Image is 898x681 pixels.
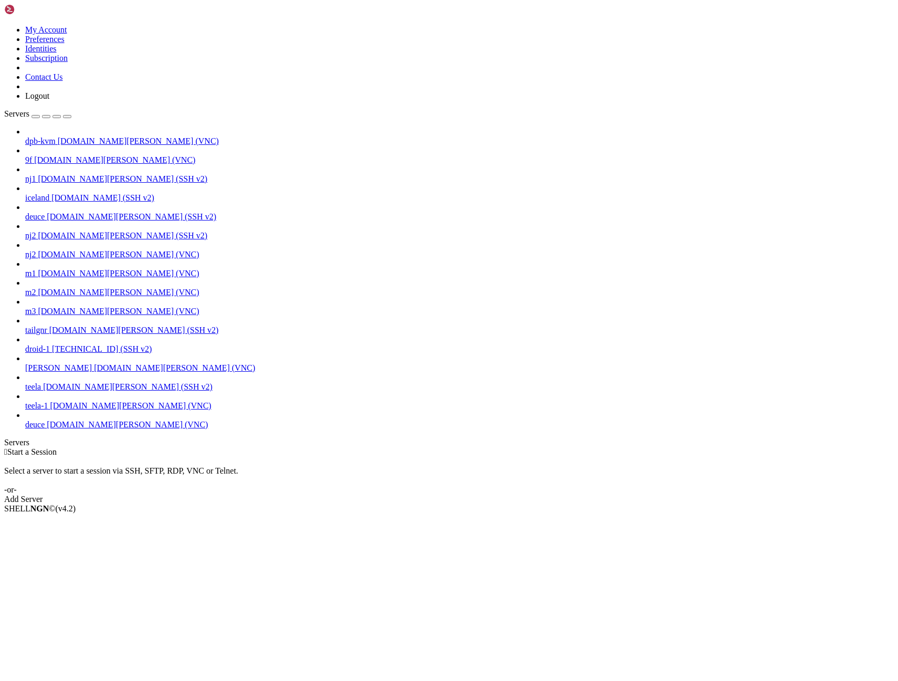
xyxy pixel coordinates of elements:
span: deuce [25,212,45,221]
span: [DOMAIN_NAME][PERSON_NAME] (SSH v2) [38,231,207,240]
img: Shellngn [4,4,65,15]
a: deuce [DOMAIN_NAME][PERSON_NAME] (SSH v2) [25,212,894,222]
li: tailgnr [DOMAIN_NAME][PERSON_NAME] (SSH v2) [25,316,894,335]
a: Subscription [25,54,68,62]
a: Logout [25,91,49,100]
a: deuce [DOMAIN_NAME][PERSON_NAME] (VNC) [25,420,894,429]
span: droid-1 [25,344,50,353]
span: SHELL © [4,504,76,513]
span: m1 [25,269,36,278]
li: nj2 [DOMAIN_NAME][PERSON_NAME] (VNC) [25,240,894,259]
li: deuce [DOMAIN_NAME][PERSON_NAME] (VNC) [25,411,894,429]
li: 9f [DOMAIN_NAME][PERSON_NAME] (VNC) [25,146,894,165]
a: Preferences [25,35,65,44]
span: [DOMAIN_NAME][PERSON_NAME] (VNC) [38,269,199,278]
li: droid-1 [TECHNICAL_ID] (SSH v2) [25,335,894,354]
span: Servers [4,109,29,118]
li: m3 [DOMAIN_NAME][PERSON_NAME] (VNC) [25,297,894,316]
a: Servers [4,109,71,118]
span: [DOMAIN_NAME] (SSH v2) [51,193,154,202]
span: [TECHNICAL_ID] (SSH v2) [52,344,152,353]
a: nj2 [DOMAIN_NAME][PERSON_NAME] (SSH v2) [25,231,894,240]
span: [DOMAIN_NAME][PERSON_NAME] (SSH v2) [38,174,207,183]
span: teela-1 [25,401,48,410]
a: tailgnr [DOMAIN_NAME][PERSON_NAME] (SSH v2) [25,326,894,335]
a: Identities [25,44,57,53]
li: nj1 [DOMAIN_NAME][PERSON_NAME] (SSH v2) [25,165,894,184]
span: [PERSON_NAME] [25,363,92,372]
span: tailgnr [25,326,47,334]
li: m1 [DOMAIN_NAME][PERSON_NAME] (VNC) [25,259,894,278]
b: NGN [30,504,49,513]
span: m3 [25,307,36,316]
li: [PERSON_NAME] [DOMAIN_NAME][PERSON_NAME] (VNC) [25,354,894,373]
span: [DOMAIN_NAME][PERSON_NAME] (VNC) [58,137,219,145]
li: teela [DOMAIN_NAME][PERSON_NAME] (SSH v2) [25,373,894,392]
a: nj2 [DOMAIN_NAME][PERSON_NAME] (VNC) [25,250,894,259]
span: iceland [25,193,49,202]
a: iceland [DOMAIN_NAME] (SSH v2) [25,193,894,203]
span: [DOMAIN_NAME][PERSON_NAME] (VNC) [94,363,255,372]
a: Contact Us [25,72,63,81]
a: My Account [25,25,67,34]
span: nj2 [25,231,36,240]
span: [DOMAIN_NAME][PERSON_NAME] (SSH v2) [49,326,219,334]
a: droid-1 [TECHNICAL_ID] (SSH v2) [25,344,894,354]
span: [DOMAIN_NAME][PERSON_NAME] (VNC) [38,288,199,297]
span: nj2 [25,250,36,259]
span: [DOMAIN_NAME][PERSON_NAME] (VNC) [47,420,208,429]
li: iceland [DOMAIN_NAME] (SSH v2) [25,184,894,203]
a: m2 [DOMAIN_NAME][PERSON_NAME] (VNC) [25,288,894,297]
li: deuce [DOMAIN_NAME][PERSON_NAME] (SSH v2) [25,203,894,222]
span: [DOMAIN_NAME][PERSON_NAME] (VNC) [38,250,199,259]
span: [DOMAIN_NAME][PERSON_NAME] (VNC) [38,307,199,316]
li: m2 [DOMAIN_NAME][PERSON_NAME] (VNC) [25,278,894,297]
span:  [4,447,7,456]
span: [DOMAIN_NAME][PERSON_NAME] (VNC) [50,401,212,410]
span: Start a Session [7,447,57,456]
span: [DOMAIN_NAME][PERSON_NAME] (SSH v2) [43,382,213,391]
a: [PERSON_NAME] [DOMAIN_NAME][PERSON_NAME] (VNC) [25,363,894,373]
span: m2 [25,288,36,297]
span: teela [25,382,41,391]
span: nj1 [25,174,36,183]
div: Select a server to start a session via SSH, SFTP, RDP, VNC or Telnet. -or- [4,457,894,495]
a: m3 [DOMAIN_NAME][PERSON_NAME] (VNC) [25,307,894,316]
div: Servers [4,438,894,447]
a: dpb-kvm [DOMAIN_NAME][PERSON_NAME] (VNC) [25,137,894,146]
a: nj1 [DOMAIN_NAME][PERSON_NAME] (SSH v2) [25,174,894,184]
span: dpb-kvm [25,137,56,145]
span: 4.2.0 [56,504,76,513]
li: teela-1 [DOMAIN_NAME][PERSON_NAME] (VNC) [25,392,894,411]
span: deuce [25,420,45,429]
li: dpb-kvm [DOMAIN_NAME][PERSON_NAME] (VNC) [25,127,894,146]
a: m1 [DOMAIN_NAME][PERSON_NAME] (VNC) [25,269,894,278]
div: Add Server [4,495,894,504]
span: [DOMAIN_NAME][PERSON_NAME] (SSH v2) [47,212,216,221]
span: 9f [25,155,32,164]
a: teela-1 [DOMAIN_NAME][PERSON_NAME] (VNC) [25,401,894,411]
a: 9f [DOMAIN_NAME][PERSON_NAME] (VNC) [25,155,894,165]
span: [DOMAIN_NAME][PERSON_NAME] (VNC) [34,155,195,164]
li: nj2 [DOMAIN_NAME][PERSON_NAME] (SSH v2) [25,222,894,240]
a: teela [DOMAIN_NAME][PERSON_NAME] (SSH v2) [25,382,894,392]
